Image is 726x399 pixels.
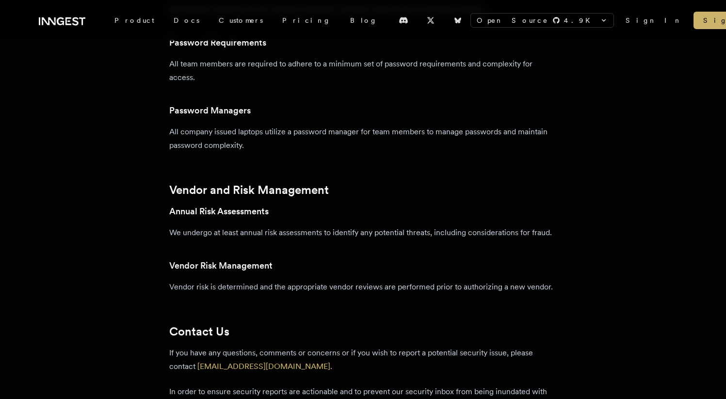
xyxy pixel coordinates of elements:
[169,183,557,197] h2: Vendor and Risk Management
[626,16,682,25] a: Sign In
[169,57,557,84] p: All team members are required to adhere to a minimum set of password requirements and complexity ...
[169,36,557,49] h3: Password Requirements
[169,346,557,373] p: If you have any questions, comments or concerns or if you wish to report a potential security iss...
[340,12,387,29] a: Blog
[273,12,340,29] a: Pricing
[105,12,164,29] div: Product
[169,125,557,152] p: All company issued laptops utilize a password manager for team members to manage passwords and ma...
[164,12,209,29] a: Docs
[169,280,557,294] p: Vendor risk is determined and the appropriate vendor reviews are performed prior to authorizing a...
[169,325,557,338] h2: Contact Us
[420,13,441,28] a: X
[169,104,557,117] h3: Password Managers
[169,226,557,239] p: We undergo at least annual risk assessments to identify any potential threats, including consider...
[197,362,330,371] a: [EMAIL_ADDRESS][DOMAIN_NAME]
[447,13,468,28] a: Bluesky
[209,12,273,29] a: Customers
[393,13,414,28] a: Discord
[564,16,596,25] span: 4.9 K
[169,259,557,272] h3: Vendor Risk Management
[169,205,557,218] h3: Annual Risk Assessments
[477,16,549,25] span: Open Source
